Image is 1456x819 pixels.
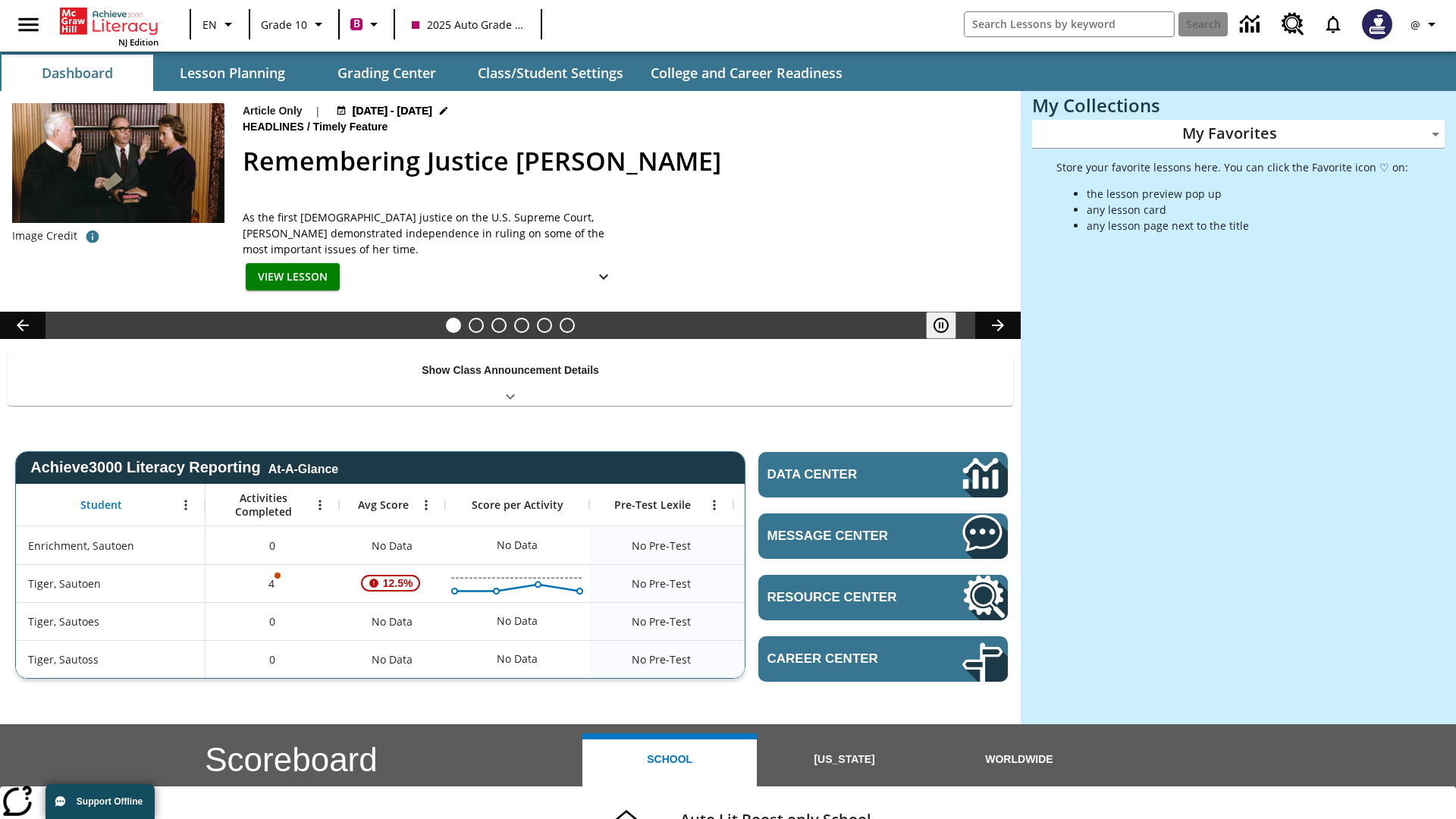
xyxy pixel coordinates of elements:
span: Enrichment, Sautoen [28,538,134,554]
button: View Lesson [246,263,340,291]
div: No Data, Tiger, Sautoss [733,640,877,678]
button: Dashboard [2,55,153,91]
span: Message Center [767,529,917,544]
li: any lesson page next to the title [1087,218,1408,234]
div: No Data, Tiger, Sautoes [489,606,545,636]
div: At-A-Glance [268,460,338,476]
button: Open Menu [703,494,726,516]
button: Slide 1 Remembering Justice O'Connor [446,318,461,333]
button: Support Offline [45,784,155,819]
button: Aug 24 - Aug 24 Choose Dates [333,103,453,119]
span: No Pre-Test, Tiger, Sautoss [632,651,691,667]
span: No Data [364,644,420,675]
span: Headlines [243,119,307,136]
span: Score per Activity [472,498,563,512]
span: 0 [269,538,275,554]
li: any lesson card [1087,202,1408,218]
span: B [353,14,360,33]
span: / [307,121,310,133]
span: Achieve3000 Literacy Reporting [30,459,338,476]
div: , 12.5%, Attention! This student's Average First Try Score of 12.5% is below 65%, Tiger, Sautoen [339,564,445,602]
div: My Favorites [1032,120,1445,149]
span: No Data [364,530,420,561]
div: No Data, Enrichment, Sautoen [489,530,545,560]
div: No Data, Tiger, Sautoss [339,640,445,678]
span: No Data [364,606,420,637]
span: Support Offline [77,796,143,807]
div: No Data, Enrichment, Sautoen [733,526,877,564]
button: Pause [926,312,956,339]
div: 0, Tiger, Sautoss [206,640,339,678]
span: Career Center [767,651,917,667]
a: Data Center [758,452,1008,497]
a: Resource Center, Will open in new tab [758,575,1008,620]
button: Slide 3 Defining Our Government's Purpose [491,318,507,333]
a: Message Center [758,513,1008,559]
span: Student [80,498,122,512]
span: NJ Edition [118,36,158,48]
div: As the first [DEMOGRAPHIC_DATA] justice on the U.S. Supreme Court, [PERSON_NAME] demonstrated ind... [243,209,622,257]
li: the lesson preview pop up [1087,186,1408,202]
button: Open Menu [309,494,331,516]
span: 0 [269,651,275,667]
span: Tiger, Sautoes [28,613,99,629]
p: Article Only [243,103,303,119]
span: EN [202,17,217,33]
span: Timely Feature [313,119,391,136]
div: No Data, Enrichment, Sautoen [339,526,445,564]
button: Grading Center [311,55,463,91]
a: Home [60,6,158,36]
button: Slide 4 The Last Homesteaders [514,318,529,333]
span: Resource Center [767,590,917,605]
span: Data Center [767,467,911,482]
span: [DATE] - [DATE] [353,103,432,119]
button: Slide 2 Climbing Mount Tai [469,318,484,333]
button: Lesson carousel, Next [975,312,1021,339]
img: Avatar [1362,9,1392,39]
span: Tiger, Sautoen [28,576,101,591]
a: Notifications [1313,5,1353,44]
p: Show Class Announcement Details [422,362,599,378]
div: No Data, Tiger, Sautoen [733,564,877,602]
h2: Remembering Justice O'Connor [243,142,1003,180]
button: Profile/Settings [1401,11,1450,38]
div: Show Class Announcement Details [8,353,1013,406]
div: 0, Enrichment, Sautoen [206,526,339,564]
span: | [315,103,321,119]
span: Activities Completed [213,491,313,519]
span: Pre-Test Lexile [614,498,691,512]
button: School [582,733,757,786]
button: Lesson Planning [156,55,308,91]
button: Image credit: The U.S. National Archives [77,223,108,250]
button: Slide 5 Pre-release lesson [537,318,552,333]
span: No Pre-Test, Enrichment, Sautoen [632,538,691,554]
button: [US_STATE] [757,733,931,786]
span: Avg Score [358,498,409,512]
button: Boost Class color is violet red. Change class color [344,11,389,38]
div: 4, One or more Activity scores may be invalid., Tiger, Sautoen [206,564,339,602]
p: Image Credit [12,228,77,243]
span: Grade 10 [261,17,307,33]
div: No Data, Tiger, Sautoes [339,602,445,640]
input: search field [965,12,1174,36]
img: Chief Justice Warren Burger, wearing a black robe, holds up his right hand and faces Sandra Day O... [12,103,224,223]
span: @ [1410,17,1420,33]
p: 4 [267,576,278,591]
button: Class/Student Settings [466,55,635,91]
div: Home [60,5,158,48]
button: College and Career Readiness [639,55,855,91]
button: Show Details [588,263,619,291]
button: Open side menu [6,2,51,47]
button: Worldwide [932,733,1106,786]
span: 12.5% [377,570,419,597]
button: Open Menu [174,494,197,516]
button: Slide 6 Career Lesson [560,318,575,333]
button: Grade: Grade 10, Select a grade [255,11,334,38]
span: No Pre-Test, Tiger, Sautoes [632,613,691,629]
a: Resource Center, Will open in new tab [1272,4,1313,45]
span: Tiger, Sautoss [28,651,99,667]
p: Store your favorite lessons here. You can click the Favorite icon ♡ on: [1056,159,1408,175]
span: As the first female justice on the U.S. Supreme Court, Sandra Day O'Connor demonstrated independe... [243,209,622,257]
span: 2025 Auto Grade 10 [412,17,524,33]
div: No Data, Tiger, Sautoss [489,644,545,674]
